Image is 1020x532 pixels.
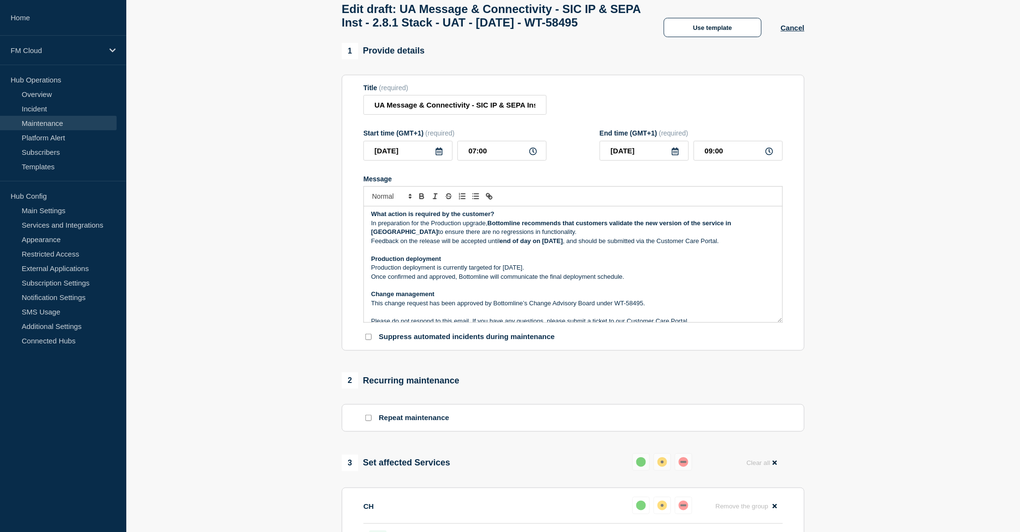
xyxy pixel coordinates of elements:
button: Toggle bulleted list [469,191,483,202]
span: 2 [342,372,358,389]
div: up [636,457,646,467]
input: HH:MM [457,141,547,161]
input: Repeat maintenance [365,415,372,421]
div: End time (GMT+1) [600,129,783,137]
div: up [636,501,646,510]
span: Font size [368,191,415,202]
span: Remove the group [715,503,768,510]
span: 1 [342,43,358,59]
div: Message [363,175,783,183]
div: Set affected Services [342,455,450,471]
button: affected [654,497,671,514]
strong: What action is required by the customer? [371,210,495,218]
input: Title [363,95,547,115]
button: Toggle italic text [429,191,442,202]
p: CH [363,502,374,510]
input: HH:MM [694,141,783,161]
input: YYYY-MM-DD [600,141,689,161]
button: down [675,453,692,471]
button: Toggle ordered list [456,191,469,202]
strong: Bottomline recommends that customers validate the new version of the service in [GEOGRAPHIC_DATA] [371,219,733,235]
button: Toggle link [483,191,496,202]
button: up [632,453,650,471]
p: This change request has been approved by Bottomline’s Change Advisory Board under WT-58495. [371,299,775,308]
strong: Change management [371,290,434,298]
p: Please do not respond to this email. If you have any questions, please submit a ticket to our Cus... [371,317,775,326]
p: In preparation for the Production upgrade, to ensure there are no regressions in functionality. [371,219,775,237]
strong: Production deployment [371,255,441,262]
button: Cancel [781,24,805,32]
div: affected [658,501,667,510]
div: Message [364,206,782,322]
button: Remove the group [710,497,783,516]
button: Use template [664,18,762,37]
div: Provide details [342,43,425,59]
div: Title [363,84,547,92]
div: Start time (GMT+1) [363,129,547,137]
span: (required) [426,129,455,137]
button: up [632,497,650,514]
p: Suppress automated incidents during maintenance [379,332,555,341]
p: Production deployment is currently targeted for [DATE]. [371,263,775,272]
p: Once confirmed and approved, Bottomline will communicate the final deployment schedule. [371,273,775,281]
input: YYYY-MM-DD [363,141,453,161]
p: FM Cloud [11,46,103,55]
button: affected [654,453,671,471]
div: Recurring maintenance [342,372,459,389]
button: Clear all [741,453,783,472]
strong: end of day on [DATE] [500,237,563,245]
span: 3 [342,455,358,471]
button: Toggle bold text [415,191,429,202]
span: (required) [379,84,408,92]
h1: Edit draft: UA Message & Connectivity - SIC IP & SEPA Inst - 2.8.1 Stack - UAT - [DATE] - WT-58495 [342,2,644,29]
div: down [679,501,688,510]
input: Suppress automated incidents during maintenance [365,334,372,340]
div: down [679,457,688,467]
span: (required) [659,129,688,137]
button: Toggle strikethrough text [442,191,456,202]
p: Feedback on the release will be accepted until , and should be submitted via the Customer Care Po... [371,237,775,246]
div: affected [658,457,667,467]
p: Repeat maintenance [379,413,449,423]
button: down [675,497,692,514]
